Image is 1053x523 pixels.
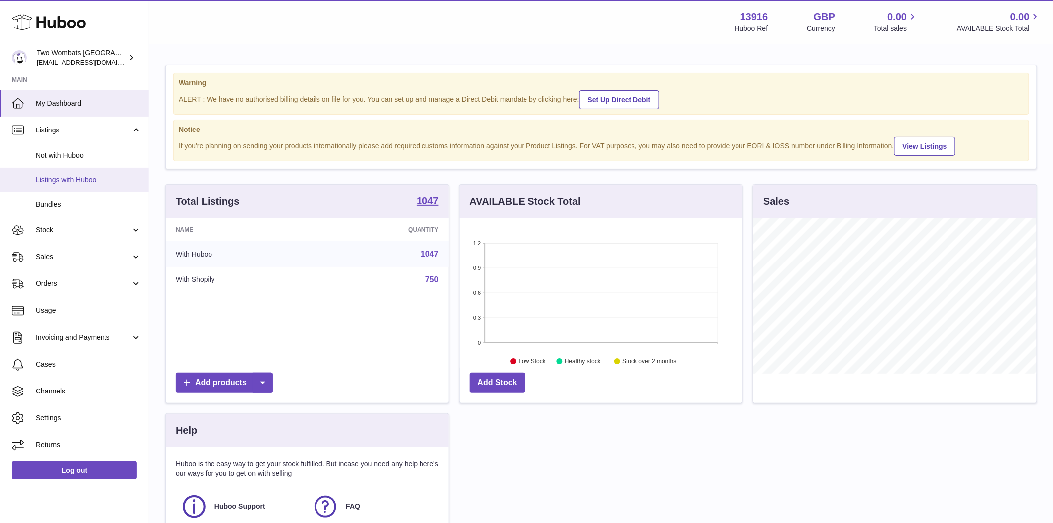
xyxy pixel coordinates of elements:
span: Settings [36,413,141,423]
strong: Notice [179,125,1024,134]
th: Name [166,218,318,241]
span: Listings [36,126,131,135]
span: Cases [36,360,141,369]
span: 0.00 [888,10,907,24]
div: ALERT : We have no authorised billing details on file for you. You can set up and manage a Direct... [179,89,1024,109]
a: 0.00 Total sales [874,10,918,33]
h3: Help [176,424,197,437]
a: Set Up Direct Debit [579,90,659,109]
h3: AVAILABLE Stock Total [470,195,581,208]
span: [EMAIL_ADDRESS][DOMAIN_NAME] [37,58,146,66]
span: Orders [36,279,131,288]
div: If you're planning on sending your products internationally please add required customs informati... [179,135,1024,156]
text: 0 [478,340,481,346]
text: Stock over 2 months [622,358,676,365]
text: 1.2 [473,240,481,246]
div: Currency [807,24,836,33]
th: Quantity [318,218,449,241]
a: FAQ [312,493,433,520]
span: Invoicing and Payments [36,333,131,342]
a: 0.00 AVAILABLE Stock Total [957,10,1041,33]
td: With Huboo [166,241,318,267]
text: 0.3 [473,315,481,321]
td: With Shopify [166,267,318,293]
a: View Listings [894,137,955,156]
span: 0.00 [1010,10,1030,24]
span: Channels [36,387,141,396]
a: 1047 [421,250,439,258]
span: Huboo Support [214,502,265,511]
a: Log out [12,461,137,479]
span: Bundles [36,200,141,209]
span: My Dashboard [36,99,141,108]
div: Two Wombats [GEOGRAPHIC_DATA] [37,48,126,67]
text: 0.6 [473,290,481,296]
a: 1047 [417,196,439,208]
a: Add products [176,373,273,393]
text: Low Stock [519,358,546,365]
text: 0.9 [473,265,481,271]
span: Usage [36,306,141,315]
strong: 13916 [740,10,768,24]
a: 750 [425,275,439,284]
span: AVAILABLE Stock Total [957,24,1041,33]
span: Stock [36,225,131,235]
h3: Sales [763,195,789,208]
div: Huboo Ref [735,24,768,33]
span: Total sales [874,24,918,33]
a: Add Stock [470,373,525,393]
span: Sales [36,252,131,261]
h3: Total Listings [176,195,240,208]
text: Healthy stock [565,358,601,365]
strong: Warning [179,78,1024,88]
span: Not with Huboo [36,151,141,160]
p: Huboo is the easy way to get your stock fulfilled. But incase you need any help here's our ways f... [176,459,439,478]
span: Listings with Huboo [36,175,141,185]
span: Returns [36,440,141,450]
strong: 1047 [417,196,439,206]
strong: GBP [814,10,835,24]
img: internalAdmin-13916@internal.huboo.com [12,50,27,65]
a: Huboo Support [181,493,302,520]
span: FAQ [346,502,360,511]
